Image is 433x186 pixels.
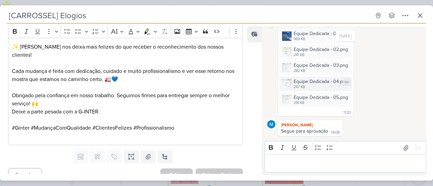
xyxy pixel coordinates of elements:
[282,31,292,41] img: aL9DGVwQnrSWkjmPjOCoq9wQr0coKnMiBpR88CuX.png
[294,62,348,69] div: Equipe Dedicada - 03.png
[282,47,292,57] img: kDNnxehscM1zbRByDInBkrkupcbTfT5LD43CmGBB.png
[12,91,239,108] p: Obrigado pela confiança em nosso trabalho. Seguimos firmes para entregar sempre o melhor serviço! 🙌
[282,95,292,104] img: aCMKIajonHE13I7e3cfGvlZKIFMJMUVon4lYizbu.png
[12,43,239,59] p: ✨ [PERSON_NAME] nos deixa mais felizes do que receber o reconhecimento dos nossos clientes!
[279,60,352,75] div: Equipe Dedicada - 03.png
[265,141,426,154] div: Editor toolbar
[294,84,348,90] div: 247 KB
[8,25,243,38] div: Editor toolbar
[294,100,348,106] div: 216 KB
[343,110,351,115] div: 11:33
[279,45,352,59] div: Equipe Dedicada - 02.png
[294,94,348,101] div: Equipe Dedicada - 05.png
[12,124,239,132] p: #Ginter #MudançaComQualidade #ClientesFelizes #Profissionalismo
[294,68,348,74] div: 282 KB
[12,108,239,116] p: Deixe a parte pesada com a G-INTER.
[279,29,352,43] div: Equipe Dedicada - 01.png
[294,46,348,53] div: Equipe Dedicada - 02.png
[282,79,292,88] img: FpePV0mFCTeIkqXZiGxdBv7RsrbuFBkqie8xPZ3w.png
[8,168,42,181] button: Cancelar
[294,36,347,42] div: 969 KB
[12,59,239,83] p: Cada mudança é feita com dedicação, cuidado e muito profissionalismo e ver esse retorno nos mostr...
[282,63,292,73] img: 62yd5kcpCEeTBAusv4AWIhpKiK7J5Ltm0HSpHJTH.png
[265,154,426,172] div: Editor editing area: main
[267,120,275,128] img: MARIANA MIRANDA
[279,92,352,107] div: Equipe Dedicada - 05.png
[294,30,347,37] div: Equipe Dedicada - 01.png
[331,130,340,135] div: 14:08
[281,128,328,134] div: Segue para aprovação
[294,78,348,85] div: Equipe Dedicada - 04.png
[294,52,348,58] div: 241 KB
[8,38,243,145] div: Editor editing area: main
[279,77,352,91] div: Equipe Dedicada - 04.png
[279,122,341,128] div: [PERSON_NAME]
